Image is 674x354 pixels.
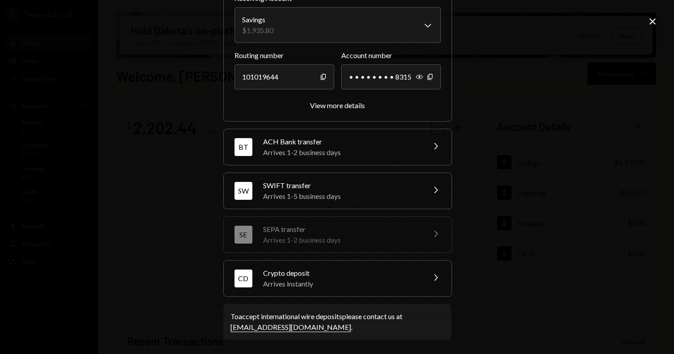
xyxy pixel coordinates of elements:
button: CDCrypto depositArrives instantly [224,261,452,296]
div: Arrives 1-5 business days [263,191,419,202]
div: View more details [310,101,365,110]
button: View more details [310,101,365,110]
div: SWIFT transfer [263,180,419,191]
div: 101019644 [234,64,334,89]
div: Arrives 1-2 business days [263,147,419,158]
div: • • • • • • • • 8315 [341,64,441,89]
div: SW [234,182,252,200]
div: To accept international wire deposits please contact us at . [230,311,444,333]
label: Routing number [234,50,334,61]
button: SWSWIFT transferArrives 1-5 business days [224,173,452,209]
button: BTACH Bank transferArrives 1-2 business days [224,129,452,165]
div: SEPA transfer [263,224,419,235]
div: Crypto deposit [263,268,419,278]
label: Account number [341,50,441,61]
div: CD [234,270,252,287]
button: Receiving Account [234,7,441,43]
a: [EMAIL_ADDRESS][DOMAIN_NAME] [230,323,351,332]
div: Arrives instantly [263,278,419,289]
div: ACH Bank transfer [263,136,419,147]
div: SE [234,226,252,244]
div: BT [234,138,252,156]
button: SESEPA transferArrives 1-2 business days [224,217,452,253]
div: Arrives 1-2 business days [263,235,419,245]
